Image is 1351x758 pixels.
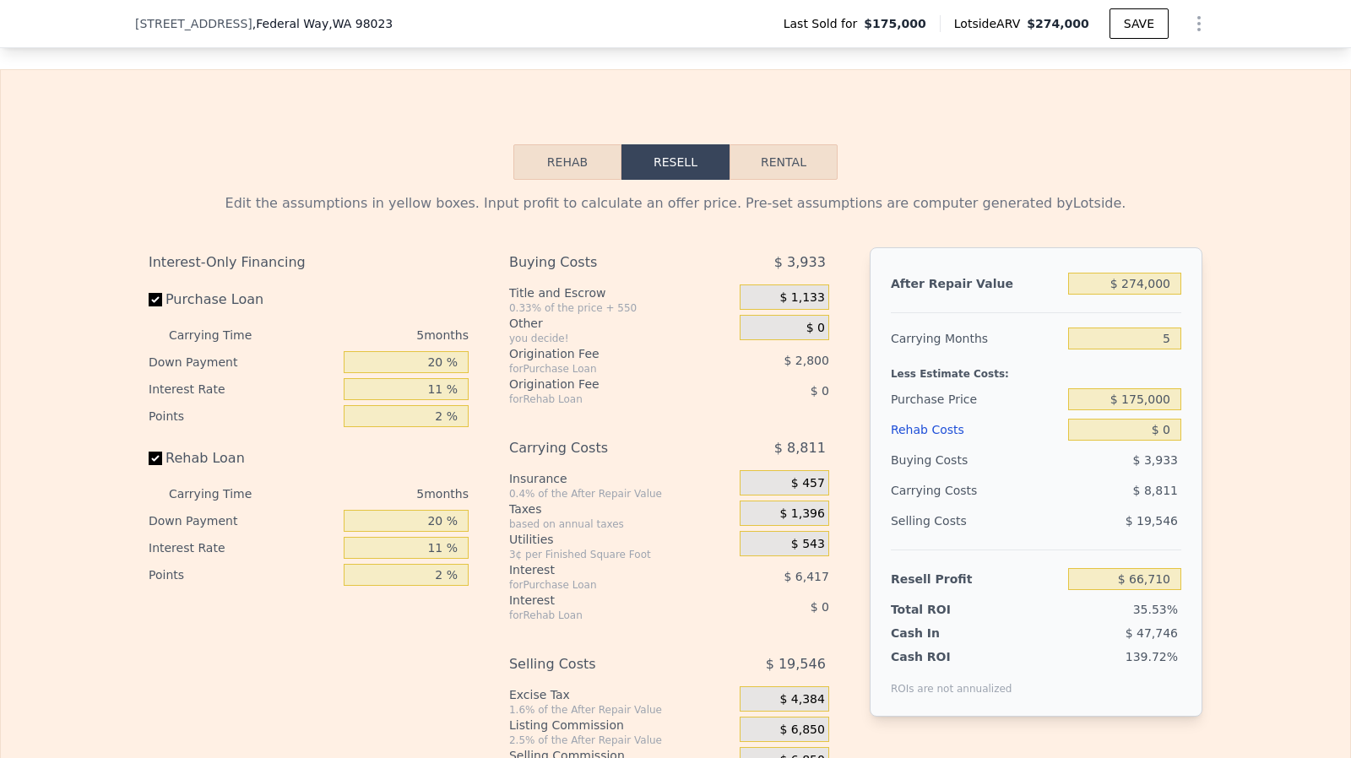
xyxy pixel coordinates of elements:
[149,349,337,376] div: Down Payment
[779,290,824,306] span: $ 1,133
[509,649,697,679] div: Selling Costs
[811,384,829,398] span: $ 0
[779,723,824,738] span: $ 6,850
[806,321,825,336] span: $ 0
[811,600,829,614] span: $ 0
[509,531,733,548] div: Utilities
[509,393,697,406] div: for Rehab Loan
[509,561,697,578] div: Interest
[509,301,733,315] div: 0.33% of the price + 550
[1133,603,1178,616] span: 35.53%
[328,17,393,30] span: , WA 98023
[774,433,826,463] span: $ 8,811
[891,601,996,618] div: Total ROI
[891,648,1012,665] div: Cash ROI
[509,433,697,463] div: Carrying Costs
[509,548,733,561] div: 3¢ per Finished Square Foot
[149,247,469,278] div: Interest-Only Financing
[285,480,469,507] div: 5 months
[509,517,733,531] div: based on annual taxes
[509,376,697,393] div: Origination Fee
[509,284,733,301] div: Title and Escrow
[779,692,824,707] span: $ 4,384
[135,15,252,32] span: [STREET_ADDRESS]
[784,354,828,367] span: $ 2,800
[1126,650,1178,663] span: 139.72%
[149,193,1202,214] div: Edit the assumptions in yellow boxes. Input profit to calculate an offer price. Pre-set assumptio...
[891,564,1061,594] div: Resell Profit
[1126,626,1178,640] span: $ 47,746
[1110,8,1169,39] button: SAVE
[149,293,162,306] input: Purchase Loan
[1133,484,1178,497] span: $ 8,811
[509,717,733,734] div: Listing Commission
[1126,514,1178,528] span: $ 19,546
[149,561,337,588] div: Points
[149,507,337,534] div: Down Payment
[509,686,733,703] div: Excise Tax
[954,15,1027,32] span: Lotside ARV
[891,445,1061,475] div: Buying Costs
[149,452,162,465] input: Rehab Loan
[784,570,828,583] span: $ 6,417
[509,247,697,278] div: Buying Costs
[509,315,733,332] div: Other
[509,609,697,622] div: for Rehab Loan
[891,268,1061,299] div: After Repair Value
[169,322,279,349] div: Carrying Time
[509,592,697,609] div: Interest
[891,475,996,506] div: Carrying Costs
[509,362,697,376] div: for Purchase Loan
[1133,453,1178,467] span: $ 3,933
[149,284,337,315] label: Purchase Loan
[509,487,733,501] div: 0.4% of the After Repair Value
[149,534,337,561] div: Interest Rate
[891,354,1181,384] div: Less Estimate Costs:
[730,144,838,180] button: Rental
[891,506,1061,536] div: Selling Costs
[509,470,733,487] div: Insurance
[891,414,1061,445] div: Rehab Costs
[509,734,733,747] div: 2.5% of the After Repair Value
[149,376,337,403] div: Interest Rate
[509,345,697,362] div: Origination Fee
[891,625,996,642] div: Cash In
[891,323,1061,354] div: Carrying Months
[169,480,279,507] div: Carrying Time
[1182,7,1216,41] button: Show Options
[1027,17,1089,30] span: $274,000
[779,506,824,522] span: $ 1,396
[252,15,393,32] span: , Federal Way
[891,665,1012,696] div: ROIs are not annualized
[791,476,825,491] span: $ 457
[509,501,733,517] div: Taxes
[149,443,337,474] label: Rehab Loan
[766,649,826,679] span: $ 19,546
[791,537,825,552] span: $ 543
[784,15,865,32] span: Last Sold for
[509,332,733,345] div: you decide!
[864,15,926,32] span: $175,000
[509,703,733,717] div: 1.6% of the After Repair Value
[285,322,469,349] div: 5 months
[621,144,730,180] button: Resell
[891,384,1061,414] div: Purchase Price
[513,144,621,180] button: Rehab
[509,578,697,592] div: for Purchase Loan
[149,403,337,430] div: Points
[774,247,826,278] span: $ 3,933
